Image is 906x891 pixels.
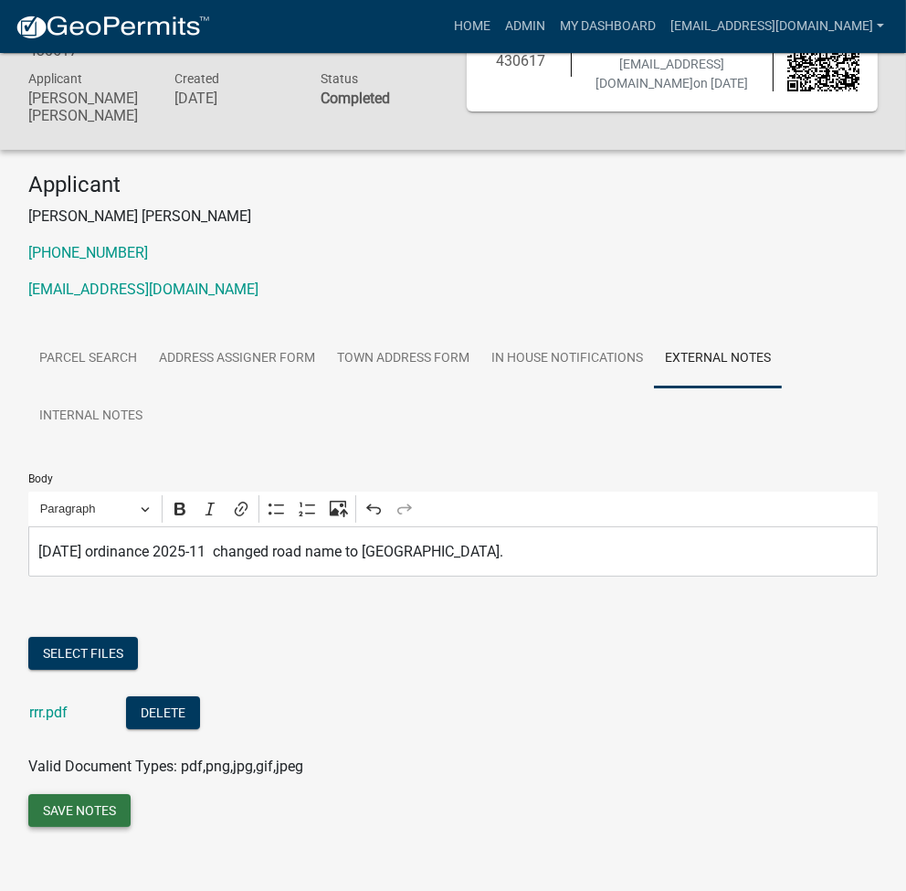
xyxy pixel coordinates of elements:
a: Home [447,9,498,44]
a: In house Notifications [480,330,654,388]
strong: Completed [321,90,390,107]
label: Body [28,473,53,484]
a: Admin [498,9,553,44]
button: Save Notes [28,794,131,827]
h6: 430617 [485,52,557,69]
a: [PHONE_NUMBER] [28,244,148,261]
a: My Dashboard [553,9,663,44]
span: Applicant [28,71,82,86]
button: Delete [126,696,200,729]
span: Created [174,71,219,86]
h4: Applicant [28,172,878,198]
p: [PERSON_NAME] [PERSON_NAME] [28,206,878,228]
span: Paragraph [40,498,135,520]
h6: [PERSON_NAME] [PERSON_NAME] [28,90,147,124]
h6: [DATE] [174,90,293,107]
a: rrr.pdf [29,704,68,721]
div: Editor toolbar [28,492,878,526]
a: Parcel search [28,330,148,388]
a: External Notes [654,330,782,388]
a: Internal Notes [28,387,153,446]
a: Town Address Form [326,330,480,388]
img: QR code [787,19,859,91]
button: Select files [28,637,138,670]
a: [EMAIL_ADDRESS][DOMAIN_NAME] [28,281,258,298]
div: Editor editing area: main. Press Alt+0 for help. [28,526,878,577]
span: Valid Document Types: pdf,png,jpg,gif,jpeg [28,758,303,775]
p: [DATE] ordinance 2025-11 changed road name to [GEOGRAPHIC_DATA]. [38,541,869,563]
span: by [EMAIL_ADDRESS][DOMAIN_NAME] [596,37,725,90]
span: Status [321,71,358,86]
a: [EMAIL_ADDRESS][DOMAIN_NAME] [663,9,891,44]
span: Submitted on [DATE] [596,37,749,90]
button: Paragraph, Heading [32,495,158,524]
wm-modal-confirm: Delete Document [126,705,200,723]
a: Address Assigner Form [148,330,326,388]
